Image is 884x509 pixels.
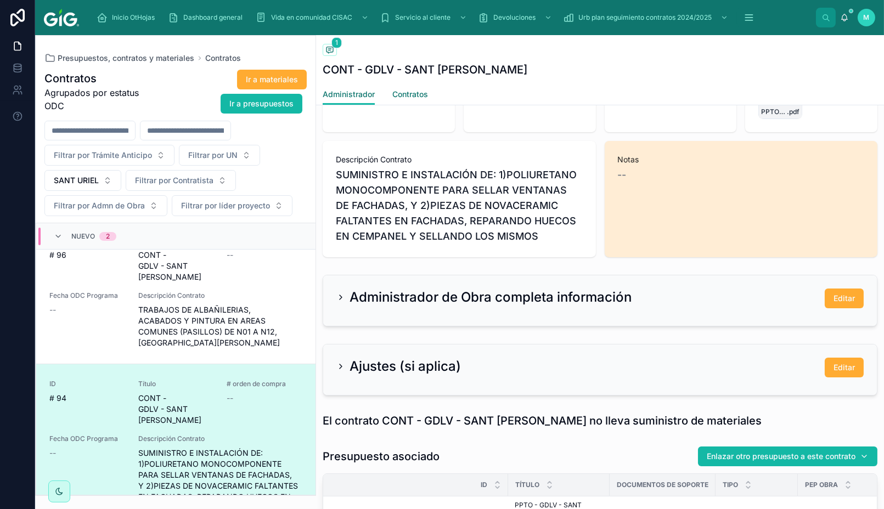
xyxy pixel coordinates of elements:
[271,13,352,22] span: Vida en comunidad CISAC
[138,393,214,426] span: CONT - GDLV - SANT [PERSON_NAME]
[227,393,233,404] span: --
[106,232,110,241] div: 2
[138,380,214,388] span: Título
[44,53,194,64] a: Presupuestos, contratos y materiales
[323,89,375,100] span: Administrador
[323,449,440,464] h1: Presupuesto asociado
[376,8,472,27] a: Servicio al cliente
[49,434,125,443] span: Fecha ODC Programa
[560,8,734,27] a: Urb plan seguimiento contratos 2024/2025
[395,13,451,22] span: Servicio al cliente
[138,434,302,443] span: Descripción Contrato
[834,362,855,373] span: Editar
[36,220,316,364] a: ID# 96TítuloCONT - GDLV - SANT [PERSON_NAME]# orden de compra--Fecha ODC Programa--Descripción Co...
[707,451,855,462] span: Enlazar otro presupuesto a este contrato
[331,37,342,48] span: 1
[49,448,56,459] span: --
[49,304,56,315] span: --
[54,175,99,186] span: SANT URIEL
[54,150,152,161] span: Filtrar por Trámite Anticipo
[188,150,238,161] span: Filtrar por UN
[864,13,870,22] span: M
[179,145,260,166] button: Select Button
[205,53,241,64] a: Contratos
[618,154,865,165] span: Notas
[723,480,738,489] span: TIPO
[805,480,838,489] span: PEP OBRA
[825,358,864,377] button: Editar
[336,154,583,165] span: Descripción Contrato
[49,250,125,261] span: # 96
[44,170,121,191] button: Select Button
[126,170,236,191] button: Select Button
[227,250,233,261] span: --
[138,250,214,282] span: CONT - GDLV - SANT [PERSON_NAME]
[172,195,292,216] button: Select Button
[138,304,302,348] span: TRABAJOS DE ALBAÑILERIAS, ACABADOS Y PINTURA EN AREAS COMUNES (PASILLOS) DE N01 A N12, [GEOGRAPHI...
[252,8,374,27] a: Vida en comunidad CISAC
[392,89,428,100] span: Contratos
[350,289,632,306] h2: Administrador de Obra completa información
[323,413,762,428] h1: El contrato CONT - GDLV - SANT [PERSON_NAME] no lleva suministro de materiales
[183,13,243,22] span: Dashboard general
[834,293,855,304] span: Editar
[44,71,151,86] h1: Contratos
[698,446,877,466] button: Enlazar otro presupuesto a este contrato
[323,62,527,77] h1: CONT - GDLV - SANT [PERSON_NAME]
[229,98,294,109] span: Ir a presupuestos
[392,84,428,106] a: Contratos
[246,74,298,85] span: Ir a materiales
[165,8,250,27] a: Dashboard general
[88,5,816,30] div: scrollable content
[44,9,79,26] img: App logo
[58,53,194,64] span: Presupuestos, contratos y materiales
[138,291,302,300] span: Descripción Contrato
[618,167,627,183] span: --
[825,289,864,308] button: Editar
[181,200,270,211] span: Filtrar por líder proyecto
[761,108,787,116] span: PPTO---GDLV---SANT-[PERSON_NAME]---Sello-en-union-canceleria-sustrato-/-canceleria-vidrio-y-resan...
[515,480,539,489] span: Título
[227,380,302,388] span: # orden de compra
[54,200,145,211] span: Filtrar por Admn de Obra
[493,13,536,22] span: Devoluciones
[237,70,307,89] button: Ir a materiales
[323,84,375,105] a: Administrador
[44,86,151,112] span: Agrupados por estatus ODC
[71,232,95,241] span: Nuevo
[350,358,461,375] h2: Ajustes (si aplica)
[49,291,125,300] span: Fecha ODC Programa
[481,480,487,489] span: ID
[44,145,174,166] button: Select Button
[44,195,167,216] button: Select Button
[49,380,125,388] span: ID
[323,44,337,58] button: 1
[93,8,162,27] a: Inicio OtHojas
[578,13,712,22] span: Urb plan seguimiento contratos 2024/2025
[336,167,583,244] span: SUMINISTRO E INSTALACIÓN DE: 1)POLIURETANO MONOCOMPONENTE PARA SELLAR VENTANAS DE FACHADAS, Y 2)P...
[617,480,708,489] span: Documentos de soporte
[112,13,155,22] span: Inicio OtHojas
[135,175,213,186] span: Filtrar por Contratista
[49,393,125,404] span: # 94
[221,94,302,114] button: Ir a presupuestos
[475,8,558,27] a: Devoluciones
[787,108,799,116] span: .pdf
